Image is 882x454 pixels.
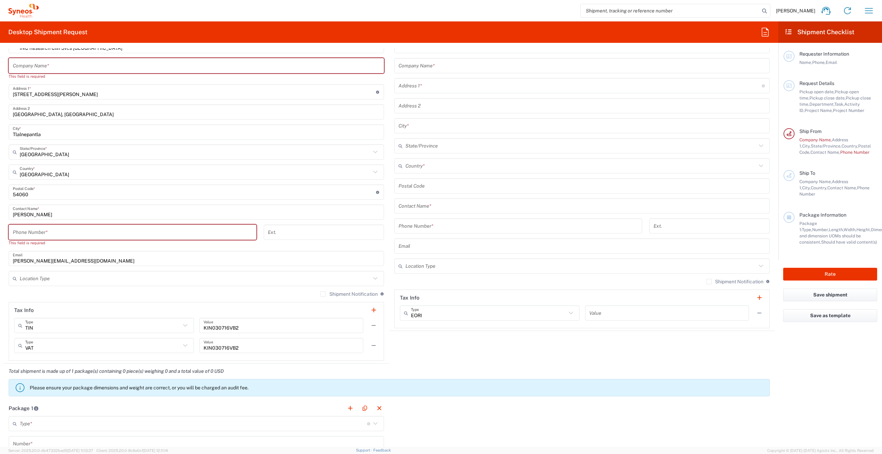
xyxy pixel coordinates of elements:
span: [DATE] 11:13:37 [67,448,93,453]
span: [PERSON_NAME] [776,8,815,14]
span: State/Province, [811,143,842,149]
button: Rate [783,268,877,281]
span: Number, [812,227,829,232]
span: Company Name, [799,137,832,142]
a: Feedback [373,448,391,452]
span: Name, [799,60,812,65]
div: This field is required [9,73,384,79]
h2: Desktop Shipment Request [8,28,87,36]
em: Total shipment is made up of 1 package(s) containing 0 piece(s) weighing 0 and a total value of 0... [3,368,229,374]
span: Department, [809,102,834,107]
button: Save as template [783,309,877,322]
span: Phone Number [840,150,870,155]
span: Company Name, [799,179,832,184]
div: This field is required [9,240,256,246]
span: Type, [802,227,812,232]
span: Package Information [799,212,846,218]
span: Copyright © [DATE]-[DATE] Agistix Inc., All Rights Reserved [767,447,874,454]
h2: Tax Info [400,294,420,301]
h2: Package 1 [9,405,39,412]
button: Save shipment [783,289,877,301]
span: Width, [844,227,856,232]
span: City, [802,185,811,190]
span: Project Number [833,108,864,113]
span: Project Name, [805,108,833,113]
span: Length, [829,227,844,232]
label: Shipment Notification [706,279,763,284]
span: Country, [842,143,858,149]
input: Shipment, tracking or reference number [581,4,760,17]
span: [DATE] 12:11:14 [143,448,168,453]
span: Pickup open date, [799,89,835,94]
span: Should have valid content(s) [821,239,877,245]
span: Height, [856,227,871,232]
span: City, [802,143,811,149]
span: Phone, [812,60,826,65]
span: Package 1: [799,221,817,232]
span: Server: 2025.20.0-db47332bad5 [8,448,93,453]
span: Task, [834,102,844,107]
span: Client: 2025.20.0-8c6e0cf [96,448,168,453]
span: Pickup close date, [809,95,846,101]
span: Requester Information [799,51,849,57]
a: Support [356,448,373,452]
label: Shipment Notification [320,291,378,297]
span: Contact Name, [827,185,857,190]
h2: Tax Info [14,307,34,314]
p: Please ensure your package dimensions and weight are correct, or you will be charged an audit fee. [30,385,767,391]
span: Ship To [799,170,815,176]
span: Ship From [799,129,822,134]
span: Request Details [799,81,834,86]
h2: Shipment Checklist [785,28,854,36]
span: Country, [811,185,827,190]
span: Contact Name, [810,150,840,155]
span: Email [826,60,837,65]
